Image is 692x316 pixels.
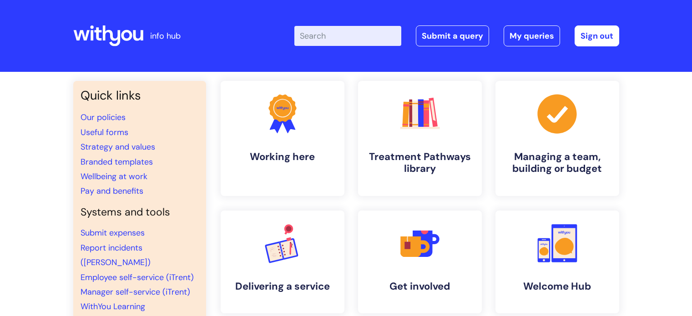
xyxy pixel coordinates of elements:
a: My queries [504,25,560,46]
a: Employee self-service (iTrent) [81,272,194,283]
a: Treatment Pathways library [358,81,482,196]
a: Welcome Hub [495,211,619,313]
a: WithYou Learning [81,301,145,312]
a: Sign out [575,25,619,46]
a: Working here [221,81,344,196]
a: Branded templates [81,156,153,167]
a: Wellbeing at work [81,171,147,182]
a: Delivering a service [221,211,344,313]
h4: Treatment Pathways library [365,151,475,175]
a: Managing a team, building or budget [495,81,619,196]
a: Submit expenses [81,227,145,238]
a: Pay and benefits [81,186,143,196]
a: Our policies [81,112,126,123]
h3: Quick links [81,88,199,103]
a: Submit a query [416,25,489,46]
a: Manager self-service (iTrent) [81,286,190,297]
div: | - [294,25,619,46]
a: Useful forms [81,127,128,138]
h4: Managing a team, building or budget [503,151,612,175]
a: Report incidents ([PERSON_NAME]) [81,242,151,268]
h4: Working here [228,151,337,163]
h4: Systems and tools [81,206,199,219]
h4: Get involved [365,281,475,292]
h4: Delivering a service [228,281,337,292]
a: Strategy and values [81,141,155,152]
input: Search [294,26,401,46]
h4: Welcome Hub [503,281,612,292]
a: Get involved [358,211,482,313]
p: info hub [150,29,181,43]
